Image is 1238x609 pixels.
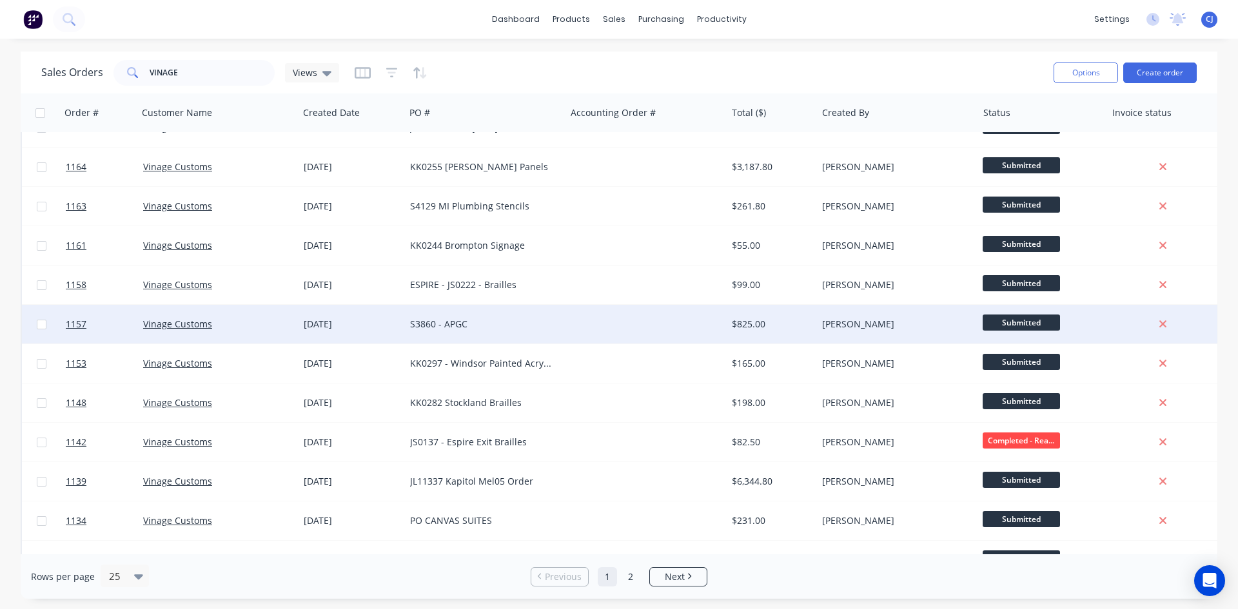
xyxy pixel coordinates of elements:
[143,436,212,448] a: Vinage Customs
[732,200,807,213] div: $261.80
[66,187,143,226] a: 1163
[732,106,766,119] div: Total ($)
[822,554,965,566] div: [PERSON_NAME]
[304,239,400,252] div: [DATE]
[304,396,400,409] div: [DATE]
[410,278,553,291] div: ESPIRE - JS0222 - Brailles
[983,550,1060,566] span: Submitted
[1054,63,1118,83] button: Options
[304,514,400,527] div: [DATE]
[665,570,685,583] span: Next
[983,275,1060,291] span: Submitted
[150,60,275,86] input: Search...
[531,570,588,583] a: Previous page
[983,432,1060,449] span: Completed - Rea...
[304,278,400,291] div: [DATE]
[23,10,43,29] img: Factory
[304,200,400,213] div: [DATE]
[304,475,400,488] div: [DATE]
[691,10,753,29] div: productivity
[732,554,807,566] div: $957.00
[410,554,553,566] div: JS0120 IBC [PERSON_NAME] - Braille
[983,197,1060,213] span: Submitted
[732,357,807,370] div: $165.00
[410,514,553,527] div: PO CANVAS SUITES
[983,106,1010,119] div: Status
[143,514,212,527] a: Vinage Customs
[303,106,360,119] div: Created Date
[983,157,1060,173] span: Submitted
[1123,63,1197,83] button: Create order
[410,396,553,409] div: KK0282 Stockland Brailles
[545,570,582,583] span: Previous
[143,396,212,409] a: Vinage Customs
[66,554,86,566] span: 1116
[598,567,617,586] a: Page 1 is your current page
[66,357,86,370] span: 1153
[822,106,869,119] div: Created By
[983,236,1060,252] span: Submitted
[732,160,807,173] div: $3,187.80
[621,567,640,586] a: Page 2
[822,436,965,449] div: [PERSON_NAME]
[732,239,807,252] div: $55.00
[983,354,1060,370] span: Submitted
[732,436,807,449] div: $82.50
[143,357,212,369] a: Vinage Customs
[66,278,86,291] span: 1158
[410,160,553,173] div: KK0255 [PERSON_NAME] Panels
[66,501,143,540] a: 1134
[983,393,1060,409] span: Submitted
[304,160,400,173] div: [DATE]
[66,423,143,461] a: 1142
[822,318,965,331] div: [PERSON_NAME]
[822,357,965,370] div: [PERSON_NAME]
[486,10,546,29] a: dashboard
[1088,10,1136,29] div: settings
[304,436,400,449] div: [DATE]
[143,160,212,173] a: Vinage Customs
[66,344,143,383] a: 1153
[410,239,553,252] div: KK0244 Brompton Signage
[409,106,430,119] div: PO #
[596,10,632,29] div: sales
[410,475,553,488] div: JL11337 Kapitol Mel05 Order
[304,357,400,370] div: [DATE]
[143,200,212,212] a: Vinage Customs
[1206,14,1213,25] span: CJ
[142,106,212,119] div: Customer Name
[410,200,553,213] div: S4129 MI Plumbing Stencils
[526,567,712,586] ul: Pagination
[732,278,807,291] div: $99.00
[546,10,596,29] div: products
[66,541,143,579] a: 1116
[304,554,400,566] div: [DATE]
[293,66,317,79] span: Views
[66,462,143,501] a: 1139
[304,318,400,331] div: [DATE]
[410,318,553,331] div: S3860 - APGC
[31,570,95,583] span: Rows per page
[822,278,965,291] div: [PERSON_NAME]
[732,396,807,409] div: $198.00
[650,570,707,583] a: Next page
[732,318,807,331] div: $825.00
[983,314,1060,331] span: Submitted
[66,226,143,265] a: 1161
[66,200,86,213] span: 1163
[143,554,212,566] a: Vinage Customs
[983,472,1060,488] span: Submitted
[822,160,965,173] div: [PERSON_NAME]
[66,383,143,422] a: 1148
[66,239,86,252] span: 1161
[983,511,1060,527] span: Submitted
[66,318,86,331] span: 1157
[66,148,143,186] a: 1164
[632,10,691,29] div: purchasing
[66,514,86,527] span: 1134
[410,436,553,449] div: JS0137 - Espire Exit Brailles
[41,66,103,79] h1: Sales Orders
[143,318,212,330] a: Vinage Customs
[66,160,86,173] span: 1164
[143,475,212,487] a: Vinage Customs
